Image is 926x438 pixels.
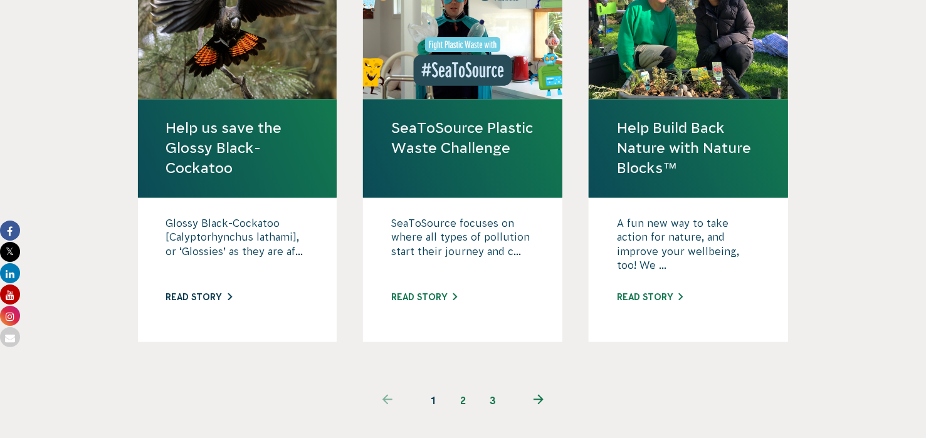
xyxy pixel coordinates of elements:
[166,217,309,279] p: Glossy Black-Cockatoo [Calyptorhynchus lathami], or ‘Glossies’ as they are af...
[391,217,534,279] p: SeaToSource focuses on where all types of pollution start their journey and c...
[478,386,508,416] a: 3
[617,217,760,279] p: A fun new way to take action for nature, and improve your wellbeing, too! We ...
[391,118,534,159] a: SeaToSource Plastic Waste Challenge
[166,118,309,179] a: Help us save the Glossy Black-Cockatoo
[391,293,457,303] a: Read story
[418,386,448,416] span: 1
[166,293,232,303] a: Read story
[508,386,569,416] a: Next page
[357,386,569,416] ul: Pagination
[448,386,478,416] a: 2
[617,118,760,179] a: Help Build Back Nature with Nature Blocks™
[617,293,683,303] a: Read story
